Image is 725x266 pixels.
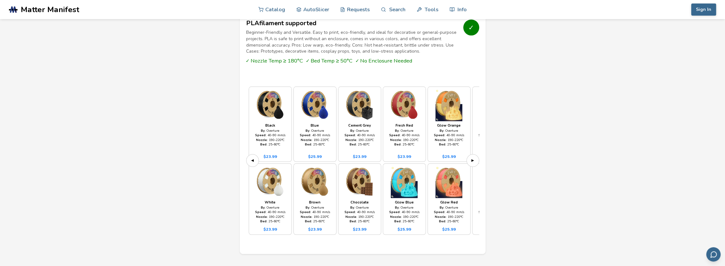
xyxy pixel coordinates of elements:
div: 25 - 60 °C [394,219,414,223]
div: 25 - 60 °C [260,143,280,146]
img: PLA - Glow Red [430,166,468,198]
strong: By: [440,205,444,210]
a: Fresh RedBy: OvertureSpeed: 40-90 mm/sNozzle: 190-220°CBed: 25-60°C$23.99 [383,86,426,162]
img: PLA - White [252,166,289,198]
span: Matter Manifest [21,5,79,14]
div: 190 - 220 °C [256,138,284,142]
div: 40 - 90 mm/s [389,210,419,214]
a: Cement GreyBy: OvertureSpeed: 40-90 mm/sNozzle: 190-220°CBed: 25-60°C$23.99 [338,86,381,162]
strong: Bed: [350,219,357,223]
img: PLA - Brown [296,166,334,198]
button: ▶ [466,154,479,167]
strong: Bed: [350,142,357,146]
img: PLA - Glow Yellow [475,89,512,121]
img: PLA - Cement Grey [341,89,378,121]
strong: By: [350,205,355,210]
img: PLA - Glow Blue [386,166,423,198]
strong: Speed: [389,210,401,214]
strong: Bed: [260,142,268,146]
div: 40 - 90 mm/s [344,133,375,137]
div: 25 - 60 °C [439,143,459,146]
div: 40 - 90 mm/s [434,210,464,214]
div: 40 - 90 mm/s [300,133,330,137]
img: PLA - Fresh Red [386,89,423,121]
strong: By: [261,129,266,133]
div: Black [265,124,275,128]
div: Brown [309,201,321,205]
div: 40 - 90 mm/s [344,210,375,214]
div: Overture [440,129,458,132]
img: PLA - Gray Blue [475,166,512,198]
div: 190 - 220 °C [435,138,463,142]
div: $ 23.99 [397,154,411,159]
div: 40 - 90 mm/s [479,210,509,214]
button: Send feedback via email [706,247,721,262]
div: Overture [440,206,458,209]
a: Glow OrangeBy: OvertureSpeed: 40-90 mm/sNozzle: 190-220°CBed: 25-60°C$25.99 [427,86,471,162]
strong: Nozzle: [256,138,268,142]
div: $ 23.99 [308,227,322,232]
div: 25 - 60 °C [305,219,325,223]
div: Glow Red [440,201,458,205]
div: 25 - 60 °C [260,219,280,223]
div: 40 - 90 mm/s [389,133,419,137]
div: 40 - 90 mm/s [255,133,285,137]
div: 190 - 220 °C [301,215,329,218]
strong: By: [261,205,266,210]
div: Overture [306,129,324,132]
div: $ 25.99 [442,227,456,232]
strong: By: [395,129,400,133]
div: $ 23.99 [263,227,277,232]
a: ChocolateBy: OvertureSpeed: 40-90 mm/sNozzle: 190-220°CBed: 25-60°C$23.99 [338,163,381,234]
div: ✓ [463,19,479,35]
div: Glow Orange [437,124,461,128]
strong: Speed: [255,210,267,214]
div: 25 - 60 °C [305,143,325,146]
img: PLA - Black [252,89,289,121]
img: PLA - Chocolate [341,166,378,198]
div: Overture [261,129,279,132]
strong: Speed: [389,133,401,137]
strong: Speed: [344,210,356,214]
div: Overture [306,206,324,209]
strong: By: [440,129,444,133]
a: BlueBy: OvertureSpeed: 40-90 mm/sNozzle: 190-220°CBed: 25-60°C$25.99 [293,86,336,162]
strong: Speed: [479,210,490,214]
button: Sign In [691,4,716,16]
a: Glow RedBy: OvertureSpeed: 40-90 mm/sNozzle: 190-220°CBed: 25-60°C$25.99 [427,163,471,234]
div: $ 23.99 [353,154,366,159]
div: 40 - 90 mm/s [255,210,285,214]
a: Gray BlueBy: OvertureSpeed: 40-90 mm/sNozzle: 190-220°CBed: 25-60°C$19.99 [472,163,515,234]
strong: By: [306,129,310,133]
strong: Speed: [300,133,311,137]
strong: Speed: [479,133,490,137]
strong: Nozzle: [301,215,313,219]
div: $ 23.99 [263,154,277,159]
div: White [265,201,276,205]
div: Blue [311,124,319,128]
strong: Bed: [394,219,402,223]
div: 190 - 220 °C [256,215,284,218]
a: Glow YellowBy: OvertureSpeed: 40-90 mm/sNozzle: 190-220°CBed: 25-60°C$25.99 [472,86,515,162]
strong: Nozzle: [390,138,402,142]
strong: Bed: [394,142,402,146]
strong: Nozzle: [345,215,357,219]
div: Chocolate [351,201,369,205]
strong: Nozzle: [435,138,447,142]
strong: By: [306,205,310,210]
img: PLA - Blue [296,89,334,121]
div: Cement Grey [348,124,371,128]
div: Fresh Red [396,124,413,128]
strong: Bed: [260,219,268,223]
h3: PLA filament supported [246,19,458,27]
img: PLA - Glow Orange [430,89,468,121]
div: 190 - 220 °C [390,215,419,218]
div: 40 - 90 mm/s [300,210,330,214]
div: Overture [395,206,413,209]
strong: Bed: [439,219,446,223]
div: 25 - 60 °C [394,143,414,146]
div: 40 - 90 mm/s [434,133,464,137]
div: $ 25.99 [397,227,411,232]
strong: Bed: [305,219,312,223]
strong: Speed: [344,133,356,137]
